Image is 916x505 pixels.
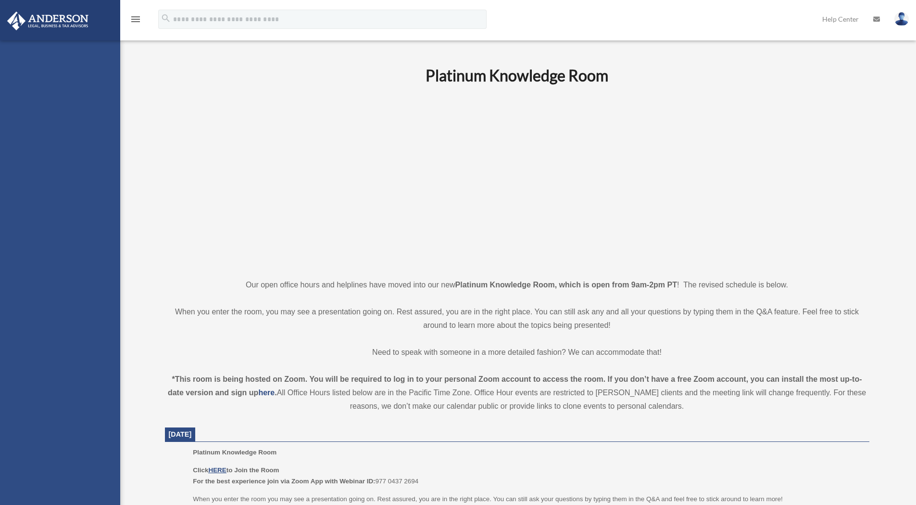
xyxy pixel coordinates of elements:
[193,449,276,456] span: Platinum Knowledge Room
[130,17,141,25] a: menu
[165,346,869,359] p: Need to speak with someone in a more detailed fashion? We can accommodate that!
[894,12,909,26] img: User Pic
[258,388,275,397] a: here
[130,13,141,25] i: menu
[165,305,869,332] p: When you enter the room, you may see a presentation going on. Rest assured, you are in the right ...
[4,12,91,30] img: Anderson Advisors Platinum Portal
[165,278,869,292] p: Our open office hours and helplines have moved into our new ! The revised schedule is below.
[193,493,862,505] p: When you enter the room you may see a presentation going on. Rest assured, you are in the right p...
[169,430,192,438] span: [DATE]
[168,375,862,397] strong: *This room is being hosted on Zoom. You will be required to log in to your personal Zoom account ...
[275,388,276,397] strong: .
[193,465,862,487] p: 977 0437 2694
[161,13,171,24] i: search
[426,66,608,85] b: Platinum Knowledge Room
[193,466,279,474] b: Click to Join the Room
[165,373,869,413] div: All Office Hours listed below are in the Pacific Time Zone. Office Hour events are restricted to ...
[193,478,375,485] b: For the best experience join via Zoom App with Webinar ID:
[455,281,677,289] strong: Platinum Knowledge Room, which is open from 9am-2pm PT
[373,98,661,260] iframe: 231110_Toby_KnowledgeRoom
[208,466,226,474] a: HERE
